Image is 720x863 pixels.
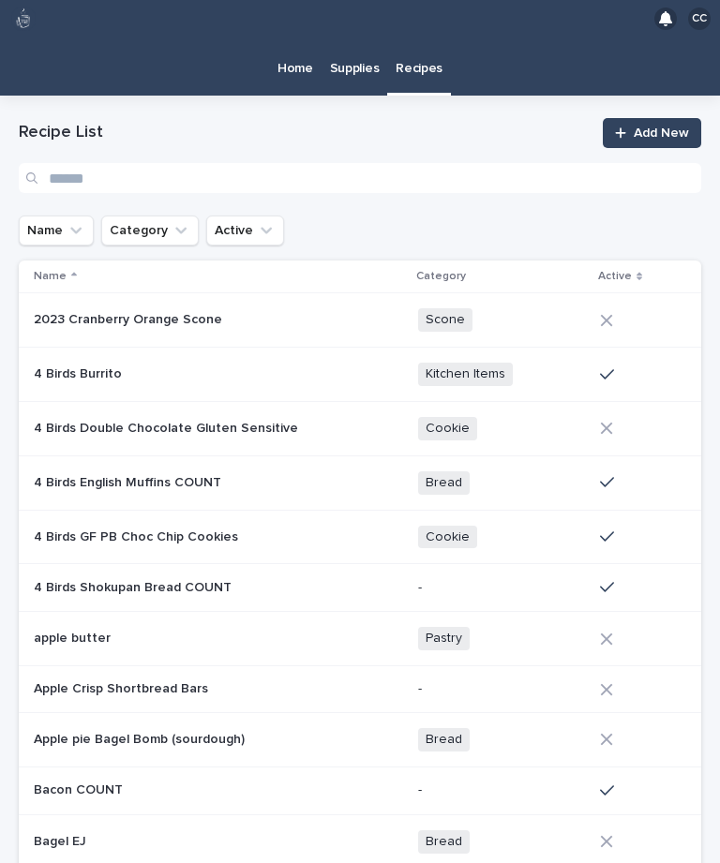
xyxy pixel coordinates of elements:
[603,118,701,148] a: Add New
[418,830,470,854] span: Bread
[34,728,248,748] p: Apple pie Bagel Bomb (sourdough)
[19,348,701,402] tr: 4 Birds Burrito4 Birds Burrito Kitchen Items
[387,37,451,93] a: Recipes
[418,681,585,697] p: -
[34,830,90,850] p: Bagel EJ
[34,308,226,328] p: 2023 Cranberry Orange Scone
[34,627,114,647] p: apple butter
[19,293,701,348] tr: 2023 Cranberry Orange Scone2023 Cranberry Orange Scone Scone
[416,266,466,287] p: Category
[34,526,242,545] p: 4 Birds GF PB Choc Chip Cookies
[418,782,585,798] p: -
[418,728,470,751] span: Bread
[19,612,701,666] tr: apple butterapple butter Pastry
[418,627,470,650] span: Pastry
[418,580,585,596] p: -
[101,216,199,246] button: Category
[19,401,701,455] tr: 4 Birds Double Chocolate Gluten Sensitive4 Birds Double Chocolate Gluten Sensitive Cookie
[19,564,701,612] tr: 4 Birds Shokupan Bread COUNT4 Birds Shokupan Bread COUNT -
[634,126,689,140] span: Add New
[418,363,513,386] span: Kitchen Items
[418,417,477,440] span: Cookie
[34,363,126,382] p: 4 Birds Burrito
[206,216,284,246] button: Active
[34,471,225,491] p: 4 Birds English Muffins COUNT
[396,37,442,77] p: Recipes
[19,766,701,814] tr: Bacon COUNTBacon COUNT -
[330,37,380,77] p: Supplies
[19,712,701,766] tr: Apple pie Bagel Bomb (sourdough)Apple pie Bagel Bomb (sourdough) Bread
[688,7,711,30] div: CC
[34,266,67,287] p: Name
[269,37,322,96] a: Home
[34,677,212,697] p: Apple Crisp Shortbread Bars
[277,37,313,77] p: Home
[322,37,388,96] a: Supplies
[19,122,592,144] h1: Recipe List
[34,576,235,596] p: 4 Birds Shokupan Bread COUNT
[19,216,94,246] button: Name
[418,526,477,549] span: Cookie
[418,308,472,332] span: Scone
[34,417,302,437] p: 4 Birds Double Chocolate Gluten Sensitive
[598,266,632,287] p: Active
[19,455,701,510] tr: 4 Birds English Muffins COUNT4 Birds English Muffins COUNT Bread
[19,510,701,564] tr: 4 Birds GF PB Choc Chip Cookies4 Birds GF PB Choc Chip Cookies Cookie
[19,163,701,193] input: Search
[19,666,701,713] tr: Apple Crisp Shortbread BarsApple Crisp Shortbread Bars -
[11,7,36,31] img: 80hjoBaRqlyywVK24fQd
[418,471,470,495] span: Bread
[34,779,127,798] p: Bacon COUNT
